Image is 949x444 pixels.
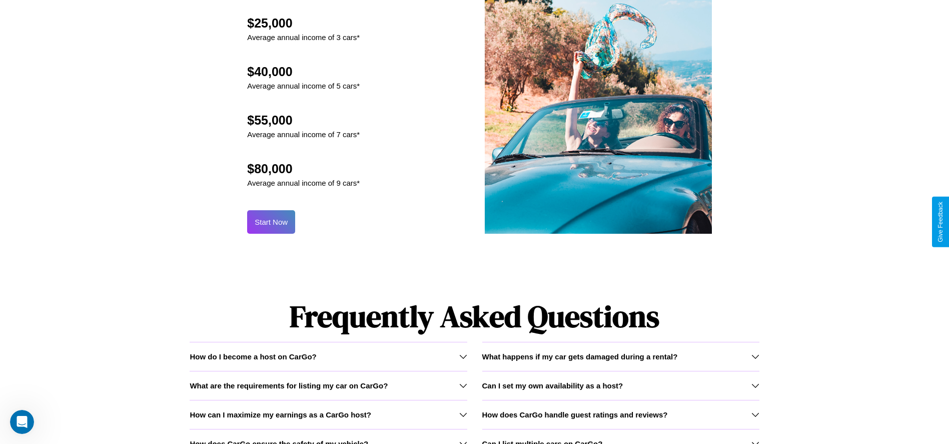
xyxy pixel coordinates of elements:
p: Average annual income of 9 cars* [247,176,360,190]
button: Start Now [247,210,295,234]
h2: $40,000 [247,65,360,79]
h2: $55,000 [247,113,360,128]
p: Average annual income of 3 cars* [247,31,360,44]
h3: How do I become a host on CarGo? [190,352,316,361]
div: Give Feedback [937,202,944,242]
h3: How does CarGo handle guest ratings and reviews? [482,410,668,419]
h3: How can I maximize my earnings as a CarGo host? [190,410,371,419]
h2: $80,000 [247,162,360,176]
p: Average annual income of 7 cars* [247,128,360,141]
h3: What happens if my car gets damaged during a rental? [482,352,678,361]
h3: Can I set my own availability as a host? [482,381,623,390]
h2: $25,000 [247,16,360,31]
iframe: Intercom live chat [10,410,34,434]
p: Average annual income of 5 cars* [247,79,360,93]
h1: Frequently Asked Questions [190,291,759,342]
h3: What are the requirements for listing my car on CarGo? [190,381,388,390]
